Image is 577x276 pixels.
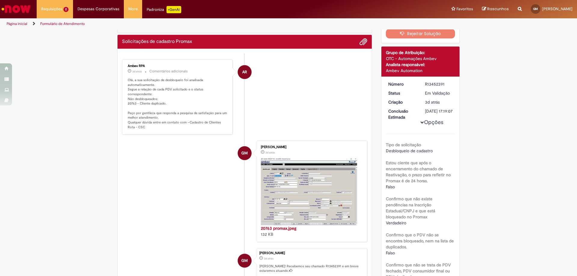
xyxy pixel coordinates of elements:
[7,21,27,26] a: Página inicial
[386,184,395,190] span: Falso
[533,7,538,11] span: GM
[487,6,509,12] span: Rascunhos
[63,7,69,12] span: 2
[386,56,455,62] div: OTC - Automações Ambev
[122,39,192,44] h2: Solicitações de cadastro Promax Histórico de tíquete
[384,99,421,105] dt: Criação
[132,70,142,73] span: 3d atrás
[265,151,275,154] span: 3d atrás
[386,62,455,68] div: Analista responsável:
[259,264,364,273] p: [PERSON_NAME]! Recebemos seu chamado R13452391 e em breve estaremos atuando.
[425,81,453,87] div: R13452391
[147,6,181,13] div: Padroniza
[5,18,380,29] ul: Trilhas de página
[386,68,455,74] div: Ambev Automation
[264,257,273,260] time: 27/08/2025 13:19:01
[41,6,62,12] span: Requisições
[386,160,451,183] b: Estou ciente que após o encerramento do chamado de Reativação, o prazo para refletir no Promax é ...
[386,142,421,147] b: Tipo de solicitação
[384,90,421,96] dt: Status
[1,3,32,15] img: ServiceNow
[425,99,440,105] time: 27/08/2025 13:19:01
[261,225,361,237] div: 132 KB
[386,232,454,250] b: Confirmo que o PDV não se encontra bloqueado, nem na lista de duplicados.
[384,108,421,120] dt: Conclusão Estimada
[482,6,509,12] a: Rascunhos
[386,250,395,256] span: Falso
[238,65,252,79] div: Ambev RPA
[166,6,181,13] p: +GenAi
[242,65,247,79] span: AR
[425,108,453,114] div: [DATE] 17:19:07
[128,78,228,130] p: Olá, a sua solicitação de desbloqueio foi analisada automaticamente. Segue a relação de cada PDV ...
[261,145,361,149] div: [PERSON_NAME]
[238,146,252,160] div: Gabrieli Martins
[384,81,421,87] dt: Número
[386,29,455,38] button: Rejeitar Solução
[456,6,473,12] span: Favoritos
[386,50,455,56] div: Grupo de Atribuição:
[265,151,275,154] time: 27/08/2025 13:18:51
[264,257,273,260] span: 3d atrás
[386,196,435,220] b: Confirmo que não existe pendências na Inscrição Estadual/CNPJ e que está bloqueado no Promax
[241,253,248,268] span: GM
[542,6,572,11] span: [PERSON_NAME]
[386,148,433,153] span: Desbloqueio de cadastro
[149,69,188,74] small: Comentários adicionais
[128,64,228,68] div: Ambev RPA
[40,21,85,26] a: Formulário de Atendimento
[261,226,296,231] a: 20763 promax.jpeg
[386,220,406,226] span: Verdadeiro
[425,99,440,105] span: 3d atrás
[238,254,252,268] div: Gabrieli Martins
[259,251,364,255] div: [PERSON_NAME]
[132,70,142,73] time: 27/08/2025 21:12:16
[359,38,367,46] button: Adicionar anexos
[241,146,248,160] span: GM
[425,90,453,96] div: Em Validação
[425,99,453,105] div: 27/08/2025 13:19:01
[128,6,138,12] span: More
[78,6,119,12] span: Despesas Corporativas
